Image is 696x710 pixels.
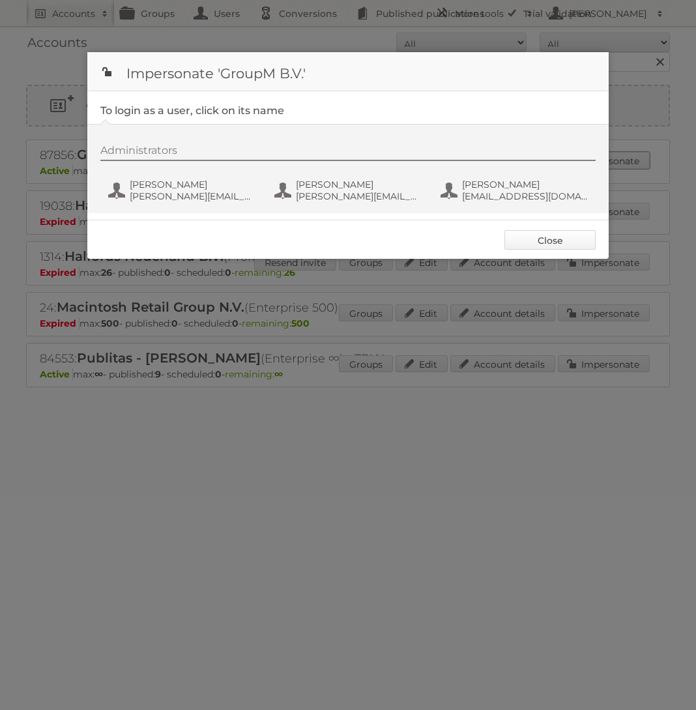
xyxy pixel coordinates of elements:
[439,177,592,203] button: [PERSON_NAME] [EMAIL_ADDRESS][DOMAIN_NAME]
[273,177,426,203] button: [PERSON_NAME] [PERSON_NAME][EMAIL_ADDRESS][DOMAIN_NAME]
[107,177,260,203] button: [PERSON_NAME] [PERSON_NAME][EMAIL_ADDRESS][DOMAIN_NAME]
[130,179,256,190] span: [PERSON_NAME]
[296,179,422,190] span: [PERSON_NAME]
[504,230,596,250] a: Close
[462,190,588,202] span: [EMAIL_ADDRESS][DOMAIN_NAME]
[87,52,609,91] h1: Impersonate 'GroupM B.V.'
[296,190,422,202] span: [PERSON_NAME][EMAIL_ADDRESS][DOMAIN_NAME]
[462,179,588,190] span: [PERSON_NAME]
[100,104,284,117] legend: To login as a user, click on its name
[130,190,256,202] span: [PERSON_NAME][EMAIL_ADDRESS][DOMAIN_NAME]
[100,144,596,161] div: Administrators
